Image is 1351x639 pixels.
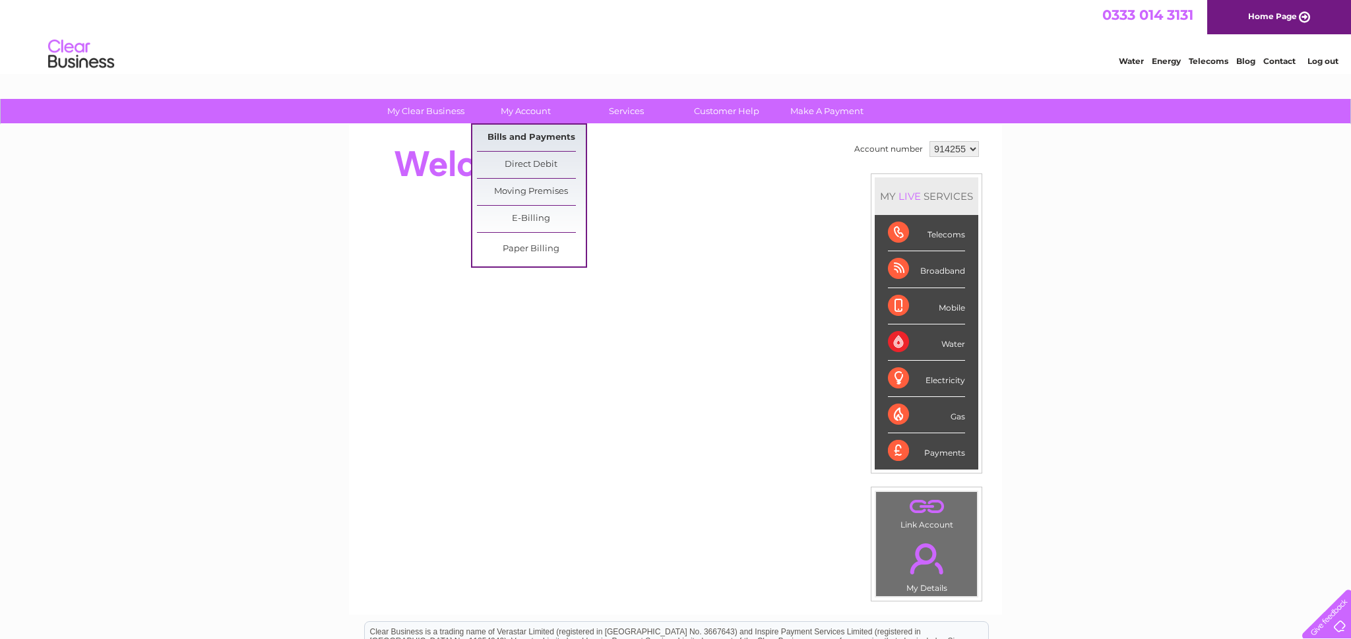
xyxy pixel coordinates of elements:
[1189,56,1228,66] a: Telecoms
[875,491,978,533] td: Link Account
[477,125,586,151] a: Bills and Payments
[888,397,965,433] div: Gas
[879,495,974,518] a: .
[672,99,781,123] a: Customer Help
[888,361,965,397] div: Electricity
[888,324,965,361] div: Water
[1236,56,1255,66] a: Blog
[477,179,586,205] a: Moving Premises
[1102,7,1193,23] a: 0333 014 3131
[572,99,681,123] a: Services
[772,99,881,123] a: Make A Payment
[477,206,586,232] a: E-Billing
[477,152,586,178] a: Direct Debit
[1119,56,1144,66] a: Water
[1152,56,1181,66] a: Energy
[1307,56,1338,66] a: Log out
[888,251,965,288] div: Broadband
[472,99,581,123] a: My Account
[875,177,978,215] div: MY SERVICES
[47,34,115,75] img: logo.png
[1263,56,1296,66] a: Contact
[888,433,965,469] div: Payments
[851,138,926,160] td: Account number
[896,190,924,202] div: LIVE
[365,7,988,64] div: Clear Business is a trading name of Verastar Limited (registered in [GEOGRAPHIC_DATA] No. 3667643...
[875,532,978,597] td: My Details
[888,288,965,324] div: Mobile
[371,99,480,123] a: My Clear Business
[477,236,586,262] a: Paper Billing
[879,535,974,582] a: .
[888,215,965,251] div: Telecoms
